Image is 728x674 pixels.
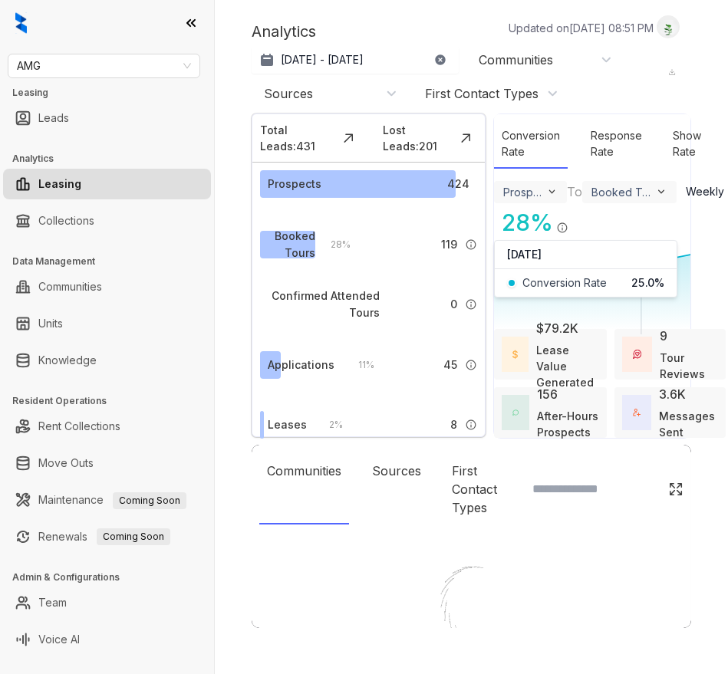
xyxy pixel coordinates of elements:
li: Units [3,308,211,339]
div: Tour Reviews [660,350,718,382]
img: Click Icon [668,482,684,497]
li: Renewals [3,521,211,552]
div: 2 % [314,416,343,433]
img: Info [556,222,568,234]
div: Show Rate [665,120,709,169]
p: Analytics [252,20,316,43]
img: AfterHoursConversations [512,409,518,416]
li: Move Outs [3,448,211,478]
a: Leasing [38,169,81,199]
h3: Admin & Configurations [12,570,214,584]
span: 45 [443,357,457,373]
h3: Resident Operations [12,394,214,408]
img: UserAvatar [657,19,679,35]
div: Sources [364,454,429,524]
div: Messages Sent [659,408,718,440]
span: 424 [447,176,469,192]
div: Prospects [268,176,321,192]
img: ViewFilterArrow [546,186,558,197]
a: Units [38,308,63,339]
img: TotalFum [633,409,641,416]
img: Download [668,68,676,76]
div: Lease Value Generated [536,342,599,390]
div: 11 % [343,357,374,373]
span: 119 [441,236,457,253]
div: Total Leads: 431 [260,122,338,154]
span: 0 [450,296,457,313]
div: Lost Leads: 201 [383,122,455,154]
img: SearchIcon [637,483,649,495]
div: Response Rate [583,120,650,169]
p: Updated on [DATE] 08:51 PM [509,20,654,36]
li: Maintenance [3,485,211,515]
div: Booked Tours [591,186,651,199]
a: Knowledge [38,345,97,376]
li: Leasing [3,169,211,199]
div: 3.6K [659,385,686,403]
span: 8 [450,416,457,433]
div: Applications [268,357,334,373]
li: Communities [3,271,211,302]
span: Coming Soon [97,528,170,545]
div: 9 [660,327,667,345]
div: 28 % [315,236,351,253]
img: logo [15,12,27,34]
div: After-Hours Prospects [537,408,600,440]
div: Confirmed Attended Tours [268,288,380,321]
a: Rent Collections [38,411,120,442]
a: Leads [38,103,69,133]
div: Leases [268,416,307,433]
img: Click Icon [568,208,591,231]
a: Voice AI [38,624,80,655]
a: Move Outs [38,448,94,478]
a: Communities [38,271,102,302]
a: Team [38,587,67,618]
h3: Analytics [12,152,214,166]
h3: Leasing [12,86,214,100]
span: Coming Soon [113,492,186,509]
span: AMG [17,54,191,77]
img: Info [465,359,477,371]
img: TourReviews [633,350,641,358]
div: First Contact Types [425,85,539,102]
div: 156 [537,385,558,403]
img: LeaseValue [512,350,518,359]
button: [DATE] - [DATE] [252,46,459,74]
img: Click Icon [455,127,477,150]
img: Info [465,419,477,431]
img: Click Icon [338,127,360,150]
a: RenewalsComing Soon [38,521,170,552]
div: 28 % [494,205,553,240]
div: Communities [259,454,349,524]
li: Voice AI [3,624,211,655]
li: Knowledge [3,345,211,376]
div: Booked Tours [268,228,315,261]
div: Sources [264,85,313,102]
div: First Contact Types [444,454,513,524]
div: Conversion Rate [494,120,568,169]
li: Team [3,587,211,618]
li: Leads [3,103,211,133]
li: Collections [3,205,211,236]
img: Info [465,238,477,251]
li: Rent Collections [3,411,211,442]
a: Collections [38,205,94,236]
div: Prospects [503,186,543,199]
div: Communities [479,51,553,68]
img: Info [465,298,477,311]
p: [DATE] - [DATE] [281,52,364,67]
div: To [567,182,582,201]
img: ViewFilterArrow [655,186,668,199]
h3: Data Management [12,255,214,268]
